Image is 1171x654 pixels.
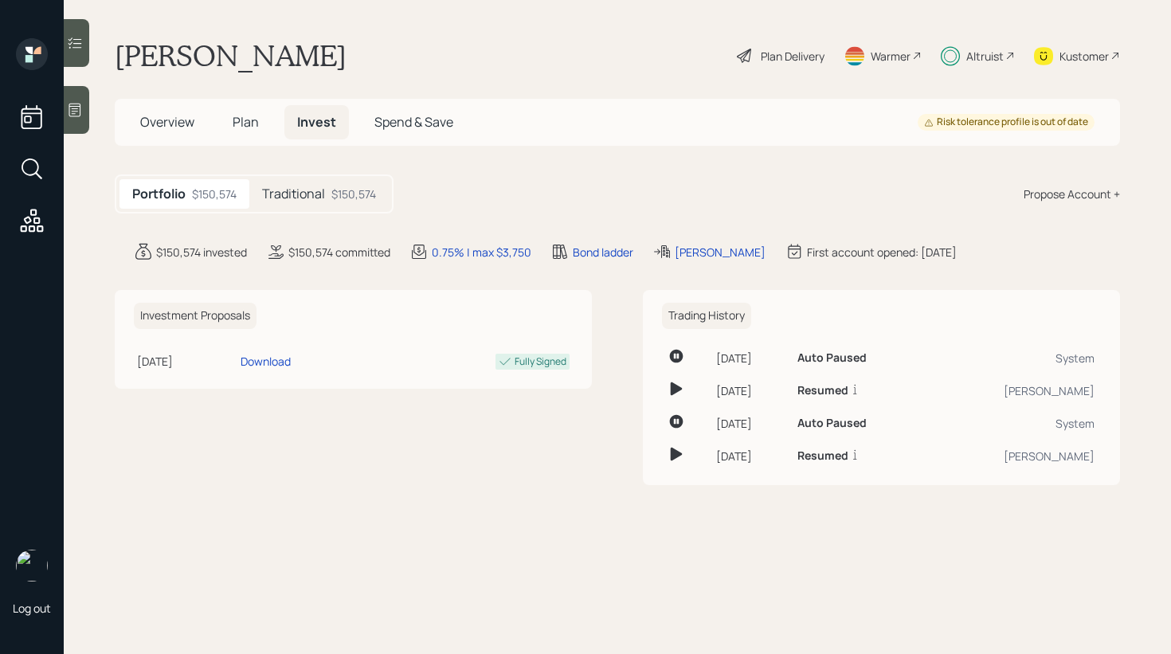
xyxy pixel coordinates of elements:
[374,113,453,131] span: Spend & Save
[297,113,336,131] span: Invest
[134,303,257,329] h6: Investment Proposals
[1059,48,1109,65] div: Kustomer
[797,449,848,463] h6: Resumed
[192,186,237,202] div: $150,574
[797,417,867,430] h6: Auto Paused
[233,113,259,131] span: Plan
[331,186,376,202] div: $150,574
[16,550,48,582] img: retirable_logo.png
[934,415,1095,432] div: System
[871,48,911,65] div: Warmer
[115,38,347,73] h1: [PERSON_NAME]
[966,48,1004,65] div: Altruist
[140,113,194,131] span: Overview
[934,382,1095,399] div: [PERSON_NAME]
[716,415,785,432] div: [DATE]
[1024,186,1120,202] div: Propose Account +
[934,448,1095,464] div: [PERSON_NAME]
[797,351,867,365] h6: Auto Paused
[515,354,566,369] div: Fully Signed
[716,382,785,399] div: [DATE]
[13,601,51,616] div: Log out
[137,353,234,370] div: [DATE]
[807,244,957,260] div: First account opened: [DATE]
[132,186,186,202] h5: Portfolio
[432,244,531,260] div: 0.75% | max $3,750
[761,48,824,65] div: Plan Delivery
[241,353,291,370] div: Download
[288,244,390,260] div: $150,574 committed
[924,116,1088,129] div: Risk tolerance profile is out of date
[156,244,247,260] div: $150,574 invested
[662,303,751,329] h6: Trading History
[934,350,1095,366] div: System
[716,448,785,464] div: [DATE]
[716,350,785,366] div: [DATE]
[675,244,766,260] div: [PERSON_NAME]
[797,384,848,397] h6: Resumed
[573,244,633,260] div: Bond ladder
[262,186,325,202] h5: Traditional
